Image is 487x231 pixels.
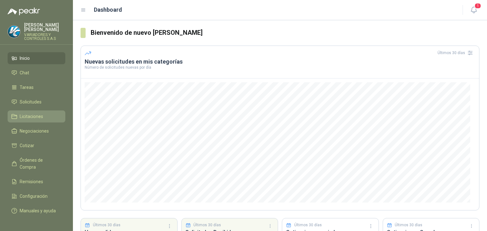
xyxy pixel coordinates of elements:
[20,193,48,200] span: Configuración
[20,142,34,149] span: Cotizar
[20,69,29,76] span: Chat
[20,207,56,214] span: Manuales y ayuda
[8,52,65,64] a: Inicio
[8,110,65,122] a: Licitaciones
[20,55,30,62] span: Inicio
[474,3,481,9] span: 1
[94,5,122,14] h1: Dashboard
[8,26,20,38] img: Company Logo
[20,128,49,134] span: Negociaciones
[8,205,65,217] a: Manuales y ayuda
[85,66,475,69] p: Número de solicitudes nuevas por día
[294,222,322,228] p: Últimos 30 días
[8,81,65,93] a: Tareas
[8,96,65,108] a: Solicitudes
[8,154,65,173] a: Órdenes de Compra
[438,48,475,58] div: Últimos 30 días
[8,190,65,202] a: Configuración
[85,58,475,66] h3: Nuevas solicitudes en mis categorías
[91,28,479,38] h3: Bienvenido de nuevo [PERSON_NAME]
[20,178,43,185] span: Remisiones
[395,222,422,228] p: Últimos 30 días
[24,33,65,41] p: VARIADORES Y CONTROLES S.A.S
[93,222,120,228] p: Últimos 30 días
[468,4,479,16] button: 1
[8,125,65,137] a: Negociaciones
[20,84,34,91] span: Tareas
[24,23,65,32] p: [PERSON_NAME] [PERSON_NAME]
[8,67,65,79] a: Chat
[8,176,65,188] a: Remisiones
[20,157,59,171] span: Órdenes de Compra
[20,113,43,120] span: Licitaciones
[20,98,42,105] span: Solicitudes
[8,8,40,15] img: Logo peakr
[193,222,221,228] p: Últimos 30 días
[8,140,65,152] a: Cotizar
